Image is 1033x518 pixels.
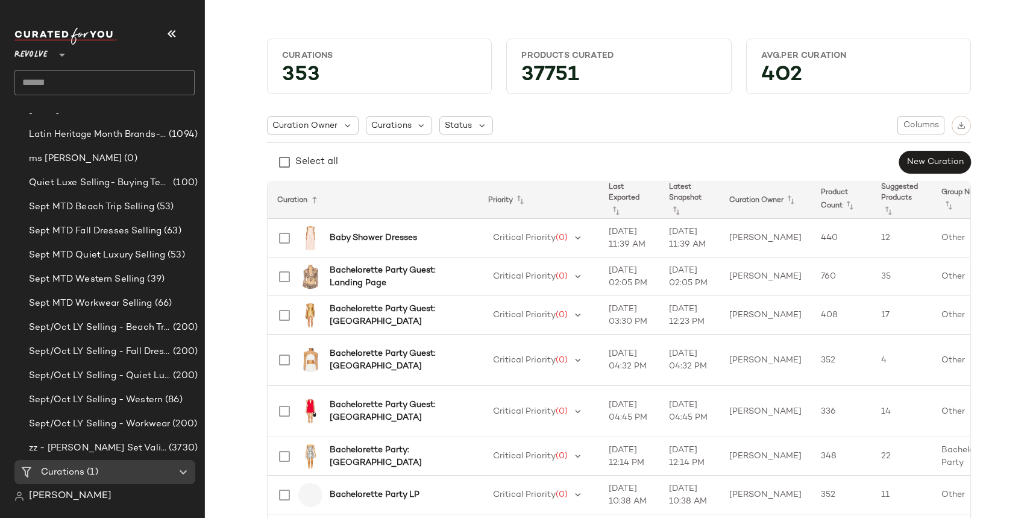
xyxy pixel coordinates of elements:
[298,348,322,372] img: WAIR-WS31_V1.jpg
[659,182,720,219] th: Latest Snapshot
[556,407,568,416] span: (0)
[957,121,965,130] img: svg%3e
[556,452,568,461] span: (0)
[512,66,726,89] div: 37751
[163,393,183,407] span: (86)
[720,219,811,257] td: [PERSON_NAME]
[330,399,464,424] b: Bachelorette Party Guest: [GEOGRAPHIC_DATA]
[932,219,1004,257] td: Other
[493,452,556,461] span: Critical Priority
[932,257,1004,296] td: Other
[29,345,171,359] span: Sept/Oct LY Selling - Fall Dresses
[811,335,871,386] td: 352
[871,257,932,296] td: 35
[659,476,720,514] td: [DATE] 10:38 AM
[493,272,556,281] span: Critical Priority
[599,437,659,476] td: [DATE] 12:14 PM
[599,476,659,514] td: [DATE] 10:38 AM
[29,273,145,286] span: Sept MTD Western Selling
[330,264,464,289] b: Bachelorette Party Guest: Landing Page
[298,399,322,423] img: ROWR-WD14_V1.jpg
[932,437,1004,476] td: Bachelorette Party
[659,437,720,476] td: [DATE] 12:14 PM
[720,257,811,296] td: [PERSON_NAME]
[29,369,171,383] span: Sept/Oct LY Selling - Quiet Luxe
[171,321,198,335] span: (200)
[599,219,659,257] td: [DATE] 11:39 AM
[84,466,98,479] span: (1)
[932,182,1004,219] th: Group Name
[599,296,659,335] td: [DATE] 03:30 PM
[330,347,464,373] b: Bachelorette Party Guest: [GEOGRAPHIC_DATA]
[521,50,716,62] div: Products Curated
[720,437,811,476] td: [PERSON_NAME]
[171,176,198,190] span: (100)
[330,303,464,328] b: Bachelorette Party Guest: [GEOGRAPHIC_DATA]
[493,311,556,320] span: Critical Priority
[14,491,24,501] img: svg%3e
[330,232,417,244] b: Baby Shower Dresses
[659,335,720,386] td: [DATE] 04:32 PM
[330,444,464,469] b: Bachelorette Party: [GEOGRAPHIC_DATA]
[122,152,137,166] span: (0)
[720,335,811,386] td: [PERSON_NAME]
[659,296,720,335] td: [DATE] 12:23 PM
[479,182,599,219] th: Priority
[29,393,163,407] span: Sept/Oct LY Selling - Western
[811,476,871,514] td: 352
[556,233,568,242] span: (0)
[556,356,568,365] span: (0)
[752,66,965,89] div: 402
[599,386,659,437] td: [DATE] 04:45 PM
[29,321,171,335] span: Sept/Oct LY Selling - Beach Trip
[556,490,568,499] span: (0)
[493,356,556,365] span: Critical Priority
[29,224,162,238] span: Sept MTD Fall Dresses Selling
[298,226,322,250] img: LOVF-WD4477_V1.jpg
[811,437,871,476] td: 348
[556,272,568,281] span: (0)
[162,224,181,238] span: (63)
[871,335,932,386] td: 4
[871,476,932,514] td: 11
[932,386,1004,437] td: Other
[871,296,932,335] td: 17
[330,488,419,501] b: Bachelorette Party LP
[493,407,556,416] span: Critical Priority
[761,50,956,62] div: Avg.per Curation
[720,476,811,514] td: [PERSON_NAME]
[493,233,556,242] span: Critical Priority
[720,296,811,335] td: [PERSON_NAME]
[170,417,197,431] span: (200)
[897,116,944,134] button: Columns
[720,386,811,437] td: [PERSON_NAME]
[171,345,198,359] span: (200)
[41,466,84,479] span: Curations
[268,182,479,219] th: Curation
[811,219,871,257] td: 440
[371,119,412,132] span: Curations
[659,386,720,437] td: [DATE] 04:45 PM
[272,119,338,132] span: Curation Owner
[14,28,117,45] img: cfy_white_logo.C9jOOHJF.svg
[165,248,185,262] span: (53)
[899,151,971,174] button: New Curation
[29,248,165,262] span: Sept MTD Quiet Luxury Selling
[29,176,171,190] span: Quiet Luxe Selling- Buying Team
[932,476,1004,514] td: Other
[599,257,659,296] td: [DATE] 02:05 PM
[29,417,170,431] span: Sept/Oct LY Selling - Workwear
[720,182,811,219] th: Curation Owner
[298,444,322,469] img: PGEO-WD37_V1.jpg
[166,441,198,455] span: (3730)
[659,219,720,257] td: [DATE] 11:39 AM
[29,489,111,504] span: [PERSON_NAME]
[811,182,871,219] th: Product Count
[29,441,166,455] span: zz - [PERSON_NAME] Set Validation
[14,41,48,63] span: Revolve
[871,182,932,219] th: Suggested Products
[29,152,122,166] span: ms [PERSON_NAME]
[871,386,932,437] td: 14
[811,296,871,335] td: 408
[871,219,932,257] td: 12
